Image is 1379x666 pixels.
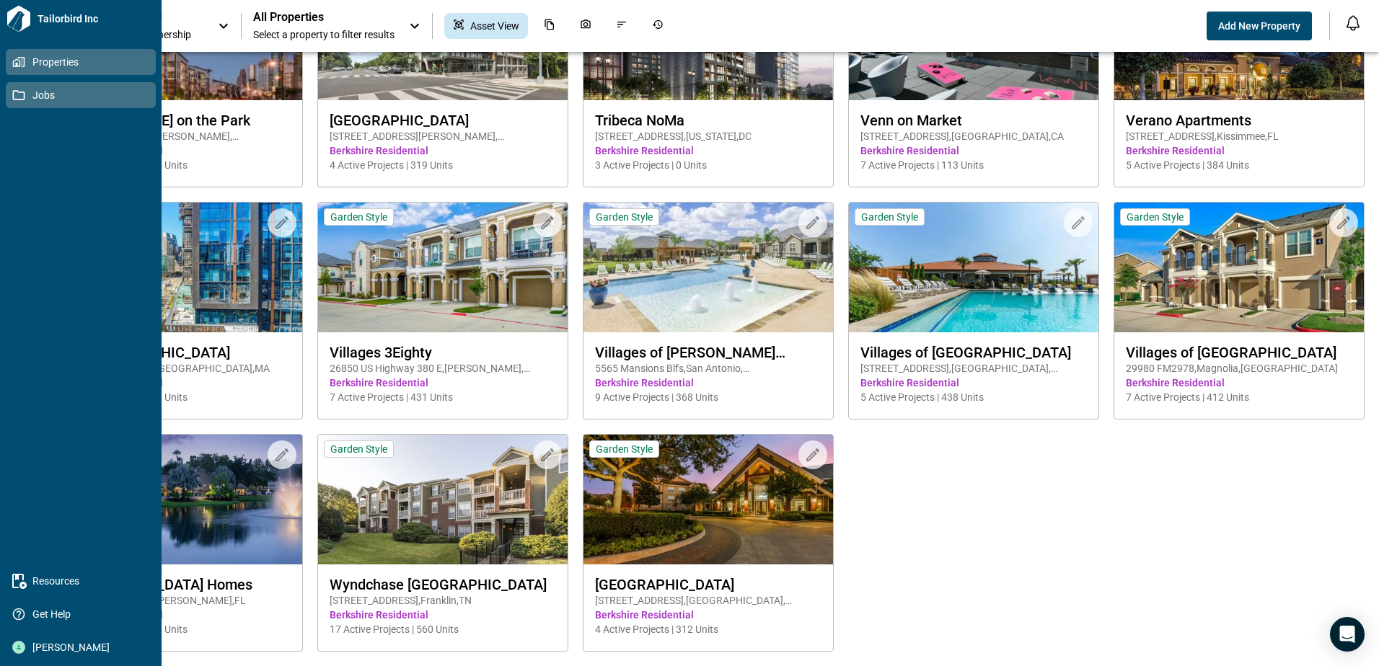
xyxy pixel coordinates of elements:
span: Villages 3Eighty [330,344,556,361]
div: Asset View [444,13,528,39]
button: Open notification feed [1341,12,1365,35]
span: Tailorbird Inc [32,12,156,26]
span: [PERSON_NAME] on the Park [64,112,291,129]
span: 26850 US Highway 380 E , [PERSON_NAME] , [GEOGRAPHIC_DATA] [330,361,556,376]
span: Verano Apartments [1126,112,1352,129]
span: Berkshire Residential [330,376,556,390]
span: [STREET_ADDRESS] , [US_STATE] , DC [595,129,821,143]
span: Berkshire Residential [595,143,821,158]
img: property-asset [53,203,302,332]
span: Venn on Market [860,112,1087,129]
img: property-asset [318,203,568,332]
span: 4 Active Projects | 312 Units [595,622,821,636]
div: Photos [571,13,600,39]
a: Jobs [6,82,156,108]
button: Add New Property [1207,12,1312,40]
span: Add New Property [1218,19,1300,33]
span: Villages of [PERSON_NAME][GEOGRAPHIC_DATA] [595,344,821,361]
span: [STREET_ADDRESS] , [GEOGRAPHIC_DATA] , MA [64,361,291,376]
img: property-asset [318,435,568,564]
span: [STREET_ADDRESS] , [PERSON_NAME] , FL [64,593,291,608]
span: Berkshire Residential [64,143,291,158]
span: Garden Style [330,210,387,223]
span: Villages of [GEOGRAPHIC_DATA] [1126,344,1352,361]
div: Job History [643,13,672,39]
span: 5 Active Projects | 438 Units [860,390,1087,404]
span: [STREET_ADDRESS] , [GEOGRAPHIC_DATA] , [GEOGRAPHIC_DATA] [860,361,1087,376]
img: property-asset [849,203,1098,332]
span: Garden Style [596,443,653,456]
a: Properties [6,49,156,75]
div: Issues & Info [607,13,636,39]
img: property-asset [1114,203,1364,332]
span: Select a property to filter results [253,27,395,42]
span: Garden Style [596,210,653,223]
span: VIA [GEOGRAPHIC_DATA] [64,344,291,361]
span: Berkshire Residential [860,376,1087,390]
span: 7 Active Projects | 113 Units [860,158,1087,172]
img: property-asset [583,203,833,332]
span: Berkshire Residential [1126,376,1352,390]
span: Garden Style [861,210,918,223]
span: [STREET_ADDRESS][PERSON_NAME] , [US_STATE] , DC [330,129,556,143]
span: [GEOGRAPHIC_DATA] [595,576,821,593]
span: 5 Active Projects | 384 Units [1126,158,1352,172]
span: 17 Active Projects | 560 Units [330,622,556,636]
span: [STREET_ADDRESS] , Franklin , TN [330,593,556,608]
span: Berkshire Residential [1126,143,1352,158]
span: Garden Style [330,443,387,456]
span: Berkshire Residential [64,608,291,622]
span: 4 Active Projects | 319 Units [330,158,556,172]
span: 3 Active Projects | 365 Units [64,158,291,172]
span: [PERSON_NAME] [25,640,142,654]
span: [GEOGRAPHIC_DATA] Homes [64,576,291,593]
span: 29980 FM2978 , Magnolia , [GEOGRAPHIC_DATA] [1126,361,1352,376]
span: 7 Active Projects | 431 Units [330,390,556,404]
span: Berkshire Residential [595,376,821,390]
span: 9 Active Projects | 368 Units [595,390,821,404]
span: Wyndchase [GEOGRAPHIC_DATA] [330,576,556,593]
span: [STREET_ADDRESS][PERSON_NAME] , [GEOGRAPHIC_DATA] , [GEOGRAPHIC_DATA] [64,129,291,143]
span: 5565 Mansions Blfs , San Antonio , [GEOGRAPHIC_DATA] [595,361,821,376]
span: 7 Active Projects | 412 Units [1126,390,1352,404]
span: [STREET_ADDRESS] , Kissimmee , FL [1126,129,1352,143]
span: Berkshire Residential [330,608,556,622]
div: Documents [535,13,564,39]
span: [STREET_ADDRESS] , [GEOGRAPHIC_DATA] , CA [860,129,1087,143]
span: Get Help [25,607,142,621]
span: Berkshire Residential [595,608,821,622]
span: Asset View [470,19,519,33]
img: property-asset [53,435,302,564]
span: Tribeca NoMa [595,112,821,129]
div: Open Intercom Messenger [1330,617,1365,652]
span: Jobs [25,88,142,102]
span: Properties [25,55,142,69]
span: Garden Style [1127,210,1184,223]
span: Berkshire Residential [330,143,556,158]
span: [GEOGRAPHIC_DATA] [330,112,556,129]
span: Villages of [GEOGRAPHIC_DATA] [860,344,1087,361]
span: Resources [25,574,142,588]
span: 0 Active Projects | 379 Units [64,622,291,636]
span: 3 Active Projects | 0 Units [595,158,821,172]
span: Berkshire Residential [64,376,291,390]
span: 4 Active Projects | 478 Units [64,390,291,404]
span: Berkshire Residential [860,143,1087,158]
span: [STREET_ADDRESS] , [GEOGRAPHIC_DATA] , [GEOGRAPHIC_DATA] [595,593,821,608]
span: All Properties [253,10,395,25]
img: property-asset [583,435,833,564]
